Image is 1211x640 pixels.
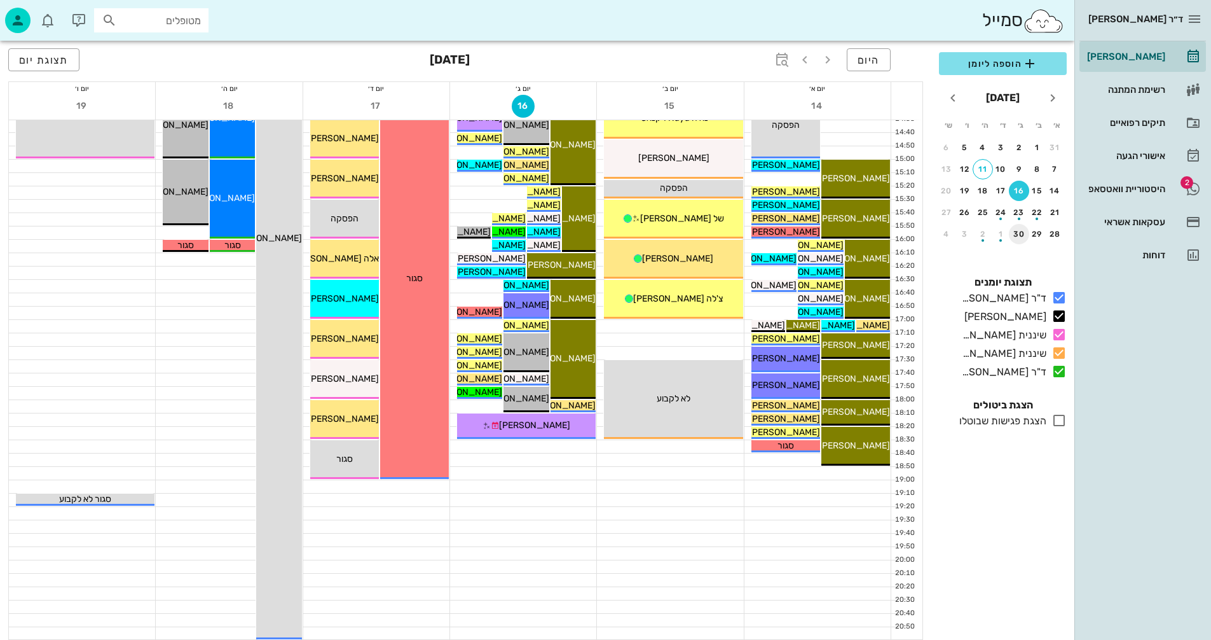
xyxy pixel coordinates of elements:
[184,193,255,204] span: [PERSON_NAME]
[291,253,379,264] span: אלה [PERSON_NAME]
[1045,137,1065,158] button: 31
[218,95,241,118] button: 18
[957,346,1046,361] div: שיננית [PERSON_NAME]
[891,421,917,432] div: 18:20
[1079,74,1206,105] a: רשימת המתנה
[991,143,1011,152] div: 3
[1079,240,1206,270] a: דוחות
[891,448,917,459] div: 18:40
[406,273,423,284] span: סגור
[806,95,829,118] button: 14
[891,501,917,512] div: 19:20
[772,253,844,264] span: [PERSON_NAME]
[772,307,844,317] span: [PERSON_NAME]
[431,160,502,170] span: [PERSON_NAME]
[891,341,917,352] div: 17:20
[806,101,829,111] span: 14
[1009,208,1029,217] div: 23
[891,622,917,632] div: 20:50
[478,120,549,130] span: [PERSON_NAME]
[1084,250,1165,260] div: דוחות
[71,101,93,111] span: 19
[819,213,890,224] span: [PERSON_NAME]
[981,85,1025,111] button: [DATE]
[1009,165,1029,174] div: 9
[1045,224,1065,244] button: 28
[1009,230,1029,239] div: 30
[478,347,549,358] span: [PERSON_NAME]
[891,461,917,472] div: 18:50
[336,454,353,464] span: סגור
[858,54,880,66] span: היום
[891,541,917,552] div: 19:50
[1009,137,1029,158] button: 2
[478,300,549,310] span: [PERSON_NAME]
[308,173,379,184] span: [PERSON_NAME]
[431,347,502,358] span: [PERSON_NAME]
[955,159,975,179] button: 12
[955,181,975,201] button: 19
[1045,208,1065,217] div: 21
[431,333,502,344] span: [PERSON_NAME]
[455,267,526,277] span: [PERSON_NAME]
[1079,141,1206,171] a: אישורי הגעה
[1027,224,1048,244] button: 29
[1045,202,1065,223] button: 21
[1027,186,1048,195] div: 15
[478,393,549,404] span: [PERSON_NAME]
[308,133,379,144] span: [PERSON_NAME]
[1045,181,1065,201] button: 14
[19,54,69,66] span: תצוגת יום
[1045,186,1065,195] div: 14
[891,528,917,539] div: 19:40
[891,261,917,272] div: 16:20
[891,555,917,566] div: 20:00
[891,207,917,218] div: 15:40
[1027,181,1048,201] button: 15
[936,137,957,158] button: 6
[891,288,917,298] div: 16:40
[936,181,957,201] button: 20
[941,87,964,109] button: חודש הבא
[1084,85,1165,95] div: רשימת המתנה
[137,120,209,130] span: [PERSON_NAME]
[891,475,917,485] div: 19:00
[891,181,917,191] div: 15:20
[982,7,1064,34] div: סמייל
[659,95,682,118] button: 15
[749,333,820,344] span: [PERSON_NAME]
[1027,143,1048,152] div: 1
[640,213,724,224] span: של [PERSON_NAME]
[891,581,917,592] div: 20:20
[308,414,379,424] span: [PERSON_NAME]
[891,515,917,525] div: 19:30
[973,230,993,239] div: 2
[955,208,975,217] div: 26
[1045,143,1065,152] div: 31
[1027,230,1048,239] div: 29
[1079,207,1206,237] a: עסקאות אשראי
[891,194,917,205] div: 15:30
[991,181,1011,201] button: 17
[725,253,797,264] span: [PERSON_NAME]
[891,354,917,365] div: 17:30
[38,10,45,18] span: תג
[891,368,917,379] div: 17:40
[1027,159,1048,179] button: 8
[1084,184,1165,194] div: היסטוריית וואטסאפ
[891,167,917,178] div: 15:10
[955,137,975,158] button: 5
[660,183,688,193] span: הפסקה
[657,393,690,404] span: לא לקבוע
[936,224,957,244] button: 4
[524,400,596,411] span: [PERSON_NAME]
[1079,108,1206,138] a: תיקים רפואיים
[749,186,820,197] span: [PERSON_NAME]
[973,159,993,179] button: 11
[973,186,993,195] div: 18
[891,408,917,419] div: 18:10
[973,202,993,223] button: 25
[957,328,1046,343] div: שיננית [PERSON_NAME]
[749,200,820,211] span: [PERSON_NAME]
[156,82,302,95] div: יום ה׳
